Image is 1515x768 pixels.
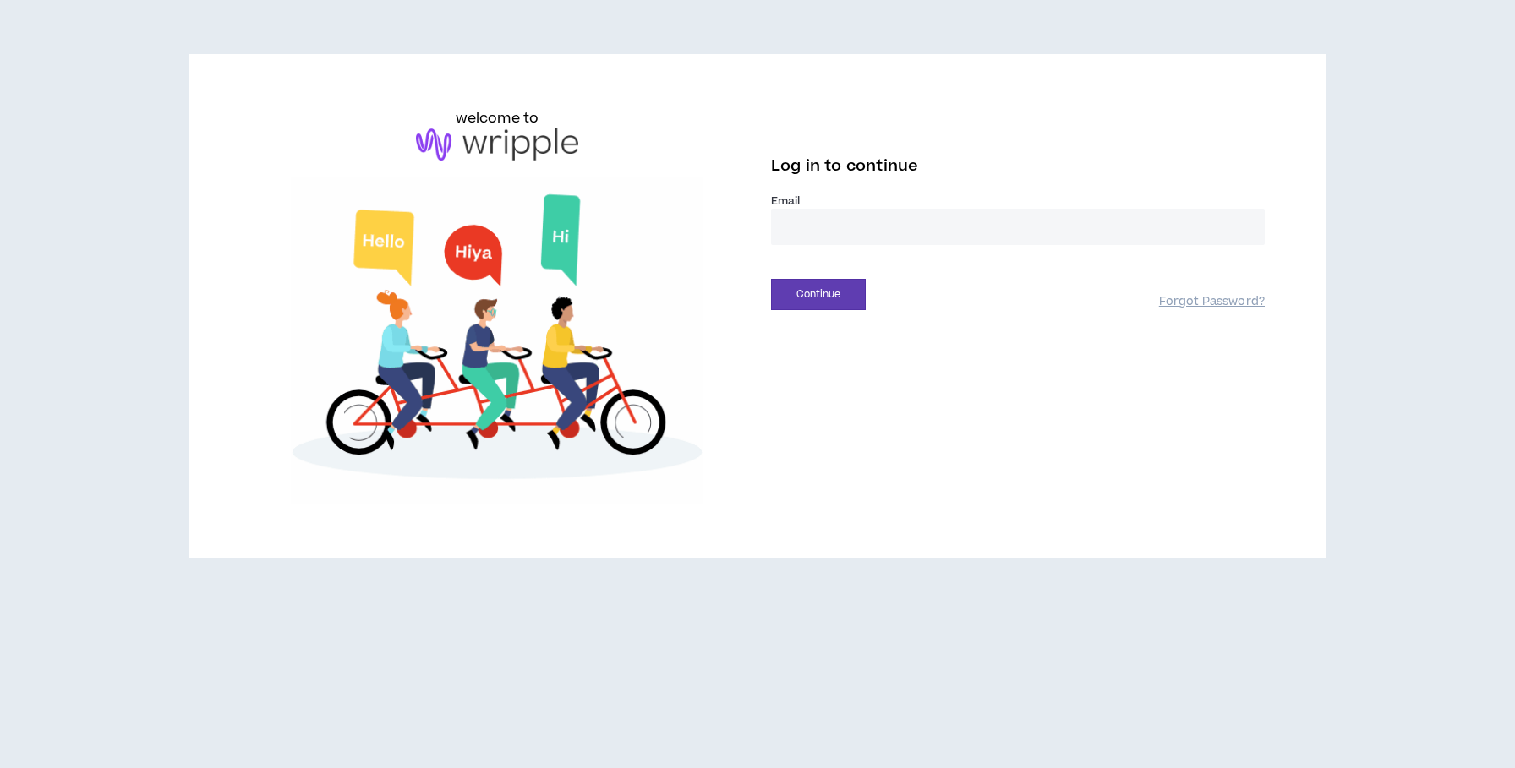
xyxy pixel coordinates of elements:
label: Email [771,193,1265,209]
img: logo-brand.png [416,128,578,161]
img: Welcome to Wripple [250,177,744,504]
h6: welcome to [456,108,539,128]
button: Continue [771,279,866,310]
a: Forgot Password? [1159,294,1265,310]
span: Log in to continue [771,155,918,177]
